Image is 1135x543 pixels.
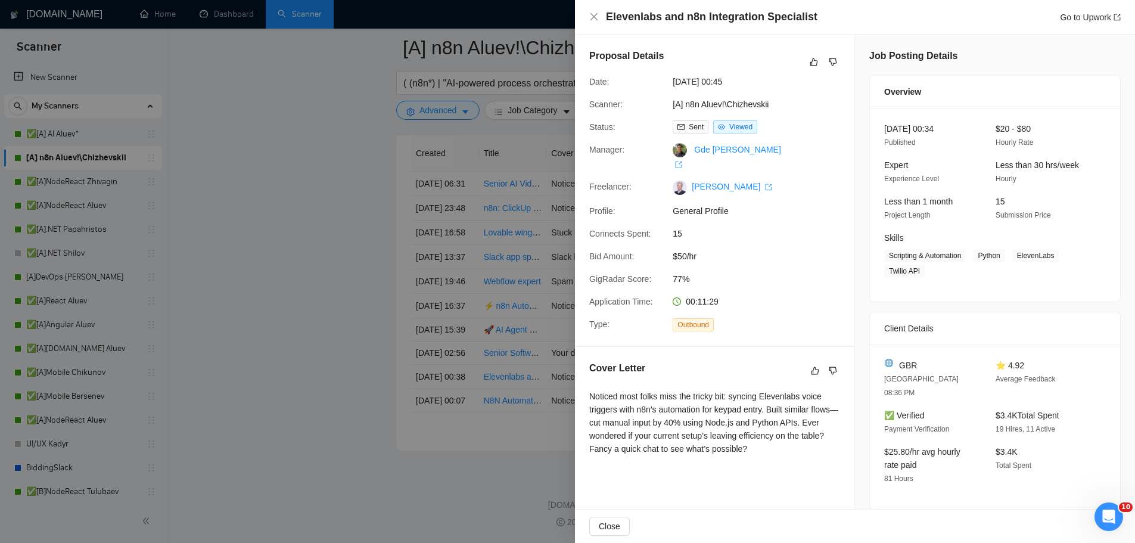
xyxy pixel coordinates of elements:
[718,123,725,131] span: eye
[884,233,904,243] span: Skills
[589,12,599,21] span: close
[1094,502,1123,531] iframe: Intercom live chat
[673,98,851,111] span: [A] n8n Aluev!\Chizhevskii
[829,366,837,376] span: dislike
[829,57,837,67] span: dislike
[589,319,610,329] span: Type:
[589,122,615,132] span: Status:
[811,366,819,376] span: like
[996,461,1031,470] span: Total Spent
[589,274,651,284] span: GigRadar Score:
[996,160,1079,170] span: Less than 30 hrs/week
[589,297,653,306] span: Application Time:
[996,411,1059,420] span: $3.4K Total Spent
[589,12,599,22] button: Close
[826,364,840,378] button: dislike
[808,364,822,378] button: like
[884,138,916,147] span: Published
[884,160,908,170] span: Expert
[589,361,645,376] h5: Cover Letter
[689,123,704,131] span: Sent
[884,175,939,183] span: Experience Level
[673,318,714,331] span: Outbound
[729,123,752,131] span: Viewed
[692,182,772,191] a: [PERSON_NAME] export
[589,145,624,154] span: Manager:
[996,124,1031,134] span: $20 - $80
[869,49,957,63] h5: Job Posting Details
[673,181,687,195] img: c14iPewxKU0YDVecBa14Cx72fcudNQZw5zQZF-MxEnmATj07yTdZXkQ65ue0A_Htpc
[996,447,1018,457] span: $3.4K
[884,85,921,98] span: Overview
[884,211,930,219] span: Project Length
[589,100,623,109] span: Scanner:
[686,297,719,306] span: 00:11:29
[589,252,635,261] span: Bid Amount:
[1119,502,1133,512] span: 10
[589,517,630,536] button: Close
[884,447,960,470] span: $25.80/hr avg hourly rate paid
[673,75,851,88] span: [DATE] 00:45
[589,182,632,191] span: Freelancer:
[1012,249,1059,262] span: ElevenLabs
[996,361,1024,370] span: ⭐ 4.92
[884,197,953,206] span: Less than 1 month
[884,249,966,262] span: Scripting & Automation
[996,197,1005,206] span: 15
[599,520,620,533] span: Close
[810,57,818,67] span: like
[996,211,1051,219] span: Submission Price
[807,55,821,69] button: like
[996,375,1056,383] span: Average Feedback
[675,161,682,168] span: export
[765,184,772,191] span: export
[884,265,925,278] span: Twilio API
[589,206,615,216] span: Profile:
[996,175,1016,183] span: Hourly
[884,411,925,420] span: ✅ Verified
[996,425,1055,433] span: 19 Hires, 11 Active
[673,204,851,218] span: General Profile
[1114,14,1121,21] span: export
[826,55,840,69] button: dislike
[589,77,609,86] span: Date:
[677,123,685,131] span: mail
[884,425,949,433] span: Payment Verification
[996,138,1033,147] span: Hourly Rate
[589,229,651,238] span: Connects Spent:
[673,227,851,240] span: 15
[884,124,934,134] span: [DATE] 00:34
[673,250,851,263] span: $50/hr
[606,10,817,24] h4: Elevenlabs and n8n Integration Specialist
[673,297,681,306] span: clock-circle
[589,390,840,455] div: Noticed most folks miss the tricky bit: syncing Elevenlabs voice triggers with n8n’s automation f...
[899,359,917,372] span: GBR
[673,145,781,169] a: Gde [PERSON_NAME] export
[884,375,959,397] span: [GEOGRAPHIC_DATA] 08:36 PM
[884,312,1106,345] div: Client Details
[673,272,851,286] span: 77%
[589,49,664,63] h5: Proposal Details
[884,474,913,483] span: 81 Hours
[1060,13,1121,22] a: Go to Upworkexport
[973,249,1005,262] span: Python
[885,359,893,367] img: 🌐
